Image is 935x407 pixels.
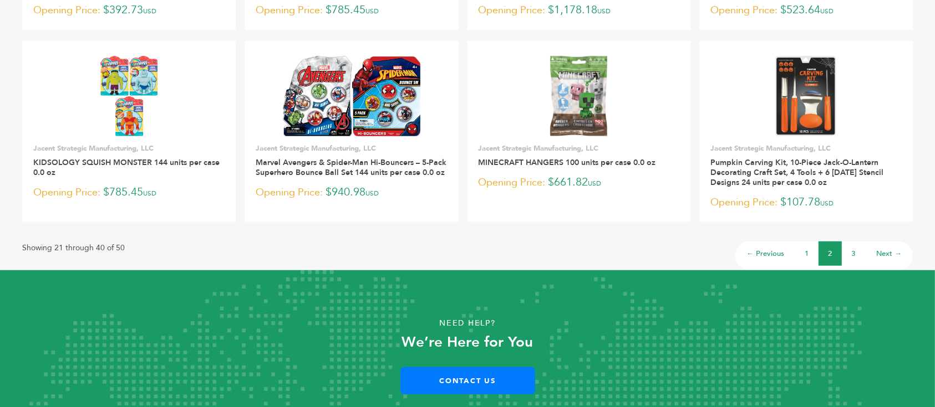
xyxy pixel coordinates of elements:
[143,7,156,16] span: USD
[479,174,679,191] p: $661.82
[47,315,888,332] p: Need Help?
[479,2,679,19] p: $1,178.18
[479,143,679,153] p: Jacent Strategic Manufacturing, LLC
[805,249,809,259] a: 1
[775,56,836,136] img: Pumpkin Carving Kit, 10-Piece Jack-O-Lantern Decorating Craft Set, 4 Tools + 6 Halloween Stencil ...
[22,241,125,255] p: Showing 21 through 40 of 50
[402,332,533,352] strong: We’re Here for You
[876,249,902,259] a: Next →
[746,249,784,259] a: ← Previous
[479,175,546,190] span: Opening Price:
[33,143,225,153] p: Jacent Strategic Manufacturing, LLC
[588,179,602,188] span: USD
[33,157,220,178] a: KIDSOLOGY SQUISH MONSTER 144 units per case 0.0 oz
[710,157,883,188] a: Pumpkin Carving Kit, 10-Piece Jack-O-Lantern Decorating Craft Set, 4 Tools + 6 [DATE] Stencil Des...
[256,185,323,200] span: Opening Price:
[256,2,447,19] p: $785.45
[479,157,656,168] a: MINECRAFT HANGERS 100 units per case 0.0 oz
[365,7,379,16] span: USD
[598,7,611,16] span: USD
[256,143,447,153] p: Jacent Strategic Manufacturing, LLC
[710,3,778,18] span: Opening Price:
[100,56,158,136] img: KIDSOLOGY SQUISH MONSTER 144 units per case 0.0 oz
[829,249,832,259] a: 2
[820,7,834,16] span: USD
[550,56,608,136] img: MINECRAFT HANGERS 100 units per case 0.0 oz
[710,2,902,19] p: $523.64
[256,3,323,18] span: Opening Price:
[479,3,546,18] span: Opening Price:
[400,367,535,394] a: Contact Us
[33,2,225,19] p: $392.73
[710,195,778,210] span: Opening Price:
[256,184,447,201] p: $940.98
[365,189,379,198] span: USD
[710,143,902,153] p: Jacent Strategic Manufacturing, LLC
[256,157,446,178] a: Marvel Avengers & Spider-Man Hi-Bouncers – 5-Pack Superhero Bounce Ball Set 144 units per case 0....
[710,194,902,211] p: $107.78
[852,249,856,259] a: 3
[283,56,420,136] img: Marvel Avengers & Spider-Man Hi-Bouncers – 5-Pack Superhero Bounce Ball Set 144 units per case 0....
[143,189,156,198] span: USD
[33,185,100,200] span: Opening Price:
[33,3,100,18] span: Opening Price:
[820,199,834,208] span: USD
[33,184,225,201] p: $785.45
